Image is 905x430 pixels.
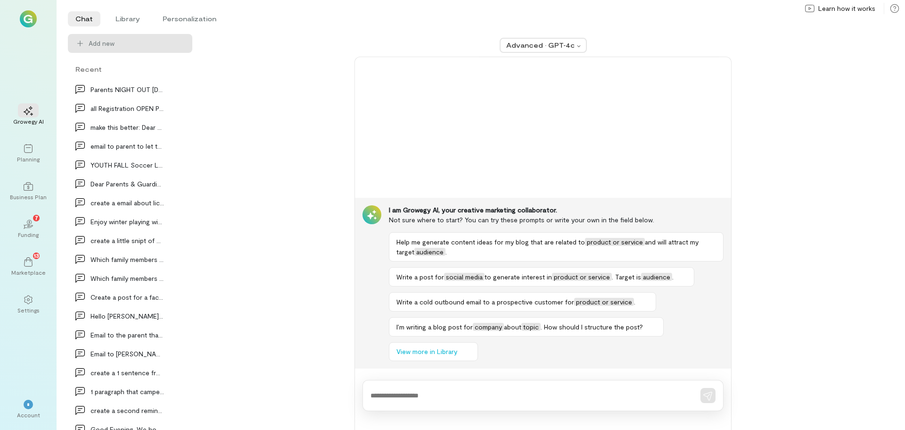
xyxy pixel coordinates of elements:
[485,273,552,281] span: to generate interest in
[11,392,45,426] div: *Account
[389,215,724,225] div: Not sure where to start? You can try these prompts or write your own in the field below.
[396,347,457,356] span: View more in Library
[585,238,645,246] span: product or service
[444,273,485,281] span: social media
[389,232,724,261] button: Help me generate content ideas for my blog that are related toproduct or serviceand will attract ...
[818,4,875,13] span: Learn how it works
[108,11,148,26] li: Library
[68,11,100,26] li: Chat
[90,141,164,151] div: email to parent to let them know it has come to o…
[396,323,473,331] span: I’m writing a blog post for
[90,405,164,415] div: create a second reminder email that you have Chil…
[90,122,164,132] div: make this better: Dear dance families, we are cu…
[445,248,447,256] span: .
[396,273,444,281] span: Write a post for
[414,248,445,256] span: audience
[90,236,164,245] div: create a little snipt of member appretiation day…
[389,317,664,337] button: I’m writing a blog post forcompanyabouttopic. How should I structure the post?
[90,254,164,264] div: Which family members or friends does your child m…
[68,64,192,74] div: Recent
[641,273,672,281] span: audience
[11,269,46,276] div: Marketplace
[11,174,45,208] a: Business Plan
[90,368,164,378] div: create a 1 sentence fro dressup theme for camp of…
[521,323,541,331] span: topic
[389,267,694,287] button: Write a post forsocial mediato generate interest inproduct or service. Target isaudience.
[11,250,45,284] a: Marketplace
[10,193,47,201] div: Business Plan
[612,273,641,281] span: . Target is
[504,323,521,331] span: about
[89,39,115,48] span: Add new
[541,323,643,331] span: . How should I structure the post?
[389,342,478,361] button: View more in Library
[396,298,574,306] span: Write a cold outbound email to a prospective customer for
[90,84,164,94] div: Parents NIGHT OUT [DATE] make a d…
[506,41,574,50] div: Advanced · GPT‑4o
[672,273,674,281] span: .
[11,99,45,133] a: Growegy AI
[90,103,164,113] div: all Registration OPEN Program Offerings STARTS SE…
[17,306,40,314] div: Settings
[396,238,585,246] span: Help me generate content ideas for my blog that are related to
[634,298,635,306] span: .
[11,136,45,170] a: Planning
[90,387,164,396] div: 1 paragraph that campers will need to bring healt…
[90,311,164,321] div: Hello [PERSON_NAME], We received a refund request from M…
[574,298,634,306] span: product or service
[90,179,164,189] div: Dear Parents & Guardians, Keeping you informed is…
[18,231,39,238] div: Funding
[17,411,40,419] div: Account
[11,212,45,246] a: Funding
[389,292,656,312] button: Write a cold outbound email to a prospective customer forproduct or service.
[90,330,164,340] div: Email to the parent that they do not have someone…
[90,198,164,208] div: create a email about lice notification protocal
[90,349,164,359] div: Email to [PERSON_NAME] parent asking if he will b…
[13,118,44,125] div: Growegy AI
[35,213,38,222] span: 7
[17,155,40,163] div: Planning
[11,287,45,321] a: Settings
[34,251,39,260] span: 13
[90,217,164,227] div: Enjoy winter playing with the family on us at the…
[155,11,224,26] li: Personalization
[90,292,164,302] div: Create a post for a facebook group that I am a me…
[389,205,724,215] div: I am Growegy AI, your creative marketing collaborator.
[90,273,164,283] div: Which family members or friends does your child m…
[473,323,504,331] span: company
[90,160,164,170] div: YOUTH FALL Soccer League Registration EXTENDED SE…
[552,273,612,281] span: product or service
